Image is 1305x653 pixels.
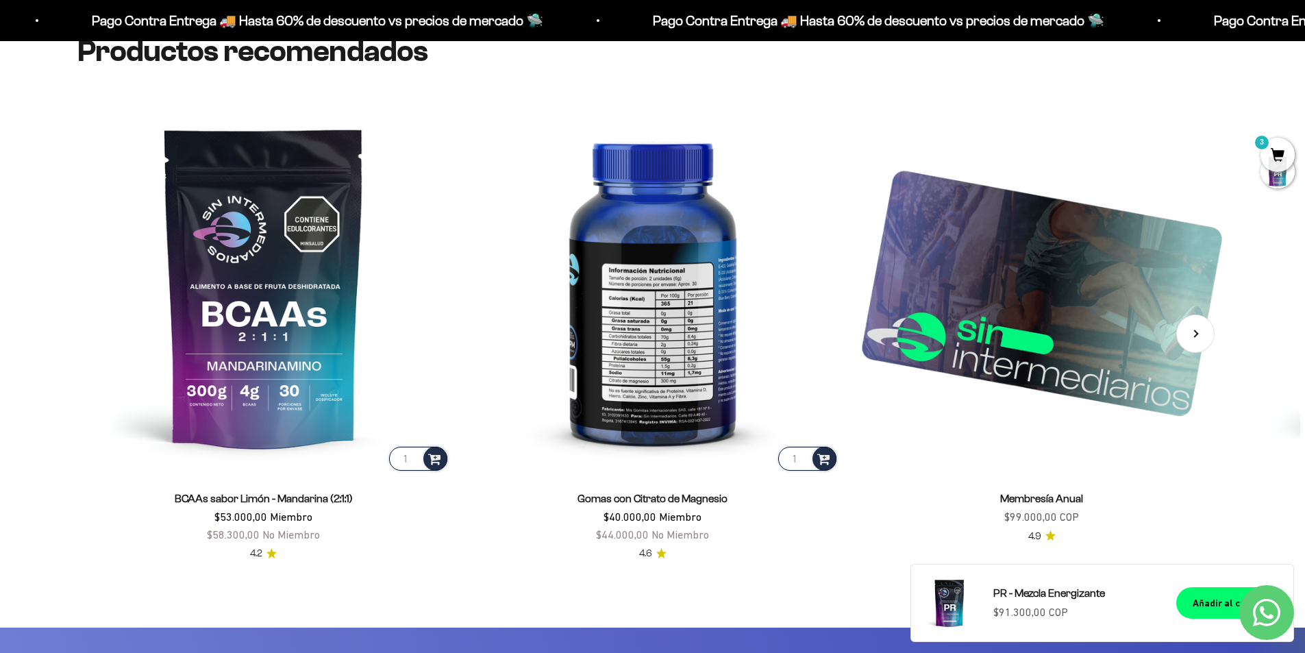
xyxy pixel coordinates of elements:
[262,528,320,541] span: No Miembro
[1254,134,1270,151] mark: 3
[1193,595,1266,611] div: Añadir al carrito
[207,528,260,541] span: $58.300,00
[577,493,728,504] a: Gomas con Citrato de Magnesio
[1004,508,1079,526] sale-price: $99.000,00 COP
[856,101,1228,473] img: Membresía Anual
[250,546,277,561] a: 4.24.2 de 5.0 estrellas
[993,604,1068,621] sale-price: $91.300,00 COP
[1000,493,1083,504] a: Membresía Anual
[922,576,977,630] img: PR - Mezcla Energizante
[1176,587,1282,619] button: Añadir al carrito
[270,510,312,523] span: Miembro
[175,493,353,504] a: BCAAs sabor Limón - Mandarina (2:1:1)
[639,546,652,561] span: 4.6
[639,546,667,561] a: 4.64.6 de 5.0 estrellas
[92,10,543,32] p: Pago Contra Entrega 🚚 Hasta 60% de descuento vs precios de mercado 🛸
[659,510,701,523] span: Miembro
[1028,529,1056,544] a: 4.94.9 de 5.0 estrellas
[651,528,709,541] span: No Miembro
[77,34,428,68] split-lines: Productos recomendados
[653,10,1104,32] p: Pago Contra Entrega 🚚 Hasta 60% de descuento vs precios de mercado 🛸
[1028,529,1041,544] span: 4.9
[993,584,1160,602] a: PR - Mezcla Energizante
[596,528,649,541] span: $44.000,00
[250,546,262,561] span: 4.2
[604,510,656,523] span: $40.000,00
[467,101,839,473] img: Gomas con Citrato de Magnesio
[1260,149,1295,164] a: 3
[214,510,267,523] span: $53.000,00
